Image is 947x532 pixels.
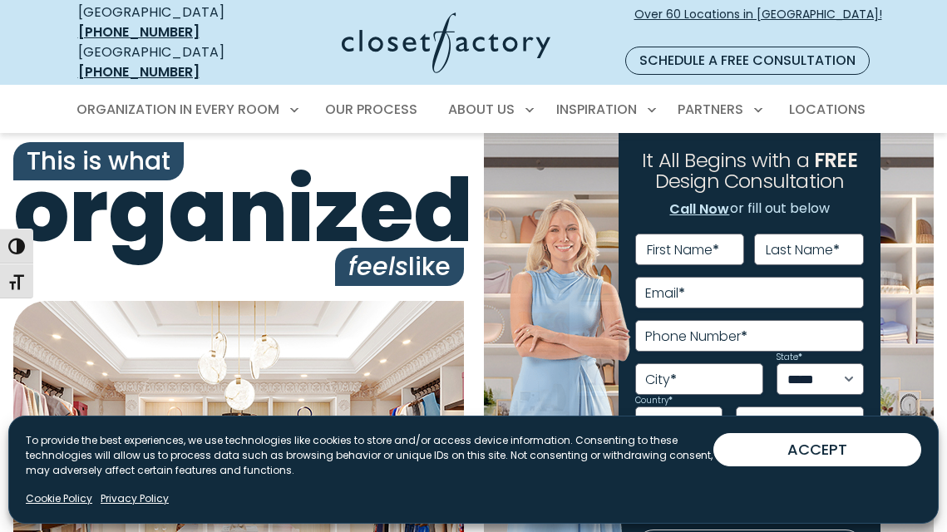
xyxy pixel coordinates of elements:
i: feels [348,249,408,284]
span: like [335,248,464,286]
span: organized [13,167,464,254]
span: Organization in Every Room [76,100,279,119]
span: Our Process [325,100,417,119]
nav: Primary Menu [65,86,883,133]
div: [GEOGRAPHIC_DATA] [78,42,259,82]
span: Partners [678,100,743,119]
p: To provide the best experiences, we use technologies like cookies to store and/or access device i... [26,433,713,478]
span: Locations [789,100,866,119]
a: [PHONE_NUMBER] [78,22,200,42]
button: ACCEPT [713,433,921,466]
span: Over 60 Locations in [GEOGRAPHIC_DATA]! [634,6,882,41]
span: This is what [13,142,184,180]
span: About Us [448,100,515,119]
a: [PHONE_NUMBER] [78,62,200,81]
a: Cookie Policy [26,491,92,506]
a: Schedule a Free Consultation [625,47,870,75]
img: Closet Factory Logo [342,12,550,73]
div: [GEOGRAPHIC_DATA] [78,2,259,42]
a: Privacy Policy [101,491,169,506]
span: Inspiration [556,100,637,119]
